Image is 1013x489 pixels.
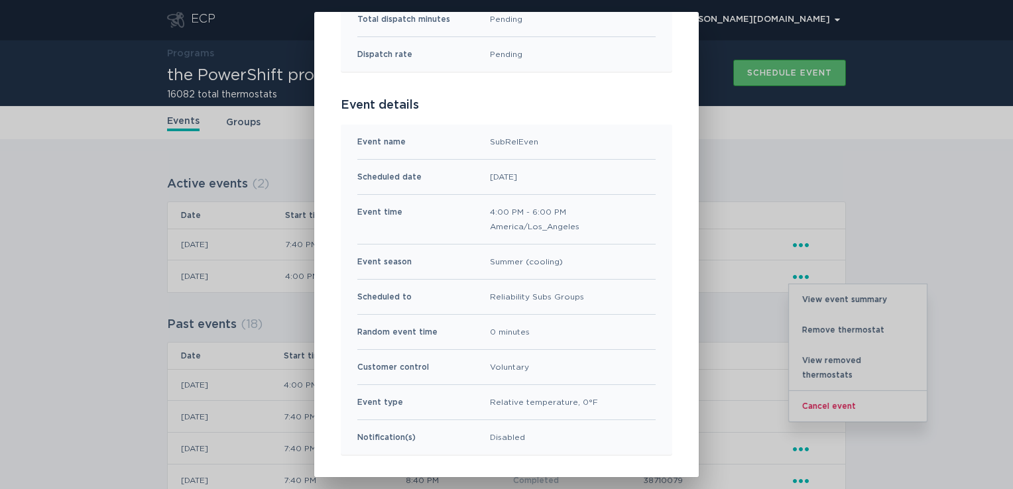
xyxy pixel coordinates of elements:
[357,430,416,445] div: Notification(s)
[357,254,412,269] div: Event season
[357,205,402,234] div: Event time
[357,325,438,339] div: Random event time
[357,395,403,409] div: Event type
[490,205,579,219] span: 4:00 PM - 6:00 PM
[357,290,412,304] div: Scheduled to
[490,360,529,374] div: Voluntary
[357,170,422,184] div: Scheduled date
[357,12,450,27] div: Total dispatch minutes
[490,170,517,184] div: [DATE]
[490,430,525,445] div: Disabled
[490,135,538,149] div: SubRelEven
[490,325,530,339] div: 0 minutes
[490,12,522,27] div: Pending
[314,12,699,476] div: Event summary
[490,290,584,304] div: Reliability Subs Groups
[490,219,579,234] span: America/Los_Angeles
[357,360,429,374] div: Customer control
[490,395,598,409] div: Relative temperature, 0°F
[490,47,522,62] div: Pending
[490,254,563,269] div: Summer (cooling)
[357,47,412,62] div: Dispatch rate
[357,135,406,149] div: Event name
[341,98,672,113] p: Event details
